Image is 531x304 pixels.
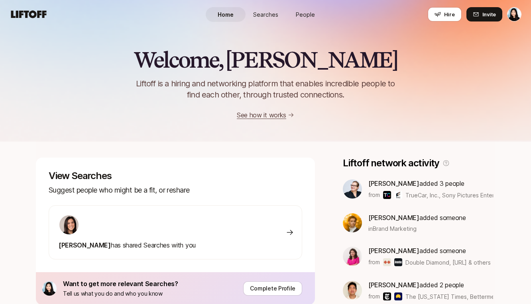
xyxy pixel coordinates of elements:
img: c9fdc6f7_fd49_4133_ae5a_6749e2d568be.jpg [343,179,362,199]
img: c749752d_5ea4_4c6b_8935_6918de9c0300.jpg [343,213,362,232]
p: Liftoff is a hiring and networking platform that enables incredible people to find each other, th... [123,78,408,100]
p: added someone [368,212,466,223]
a: Home [206,7,246,22]
span: Hire [444,10,455,18]
p: added 3 people [368,178,493,189]
img: Double Diamond [383,258,391,266]
img: Sony Pictures Entertainment [394,191,402,199]
span: in Brand Marketing [368,224,417,233]
p: from [368,257,380,267]
p: Complete Profile [250,284,295,293]
p: Suggest people who might be a fit, or reshare [49,185,302,196]
a: People [285,7,325,22]
span: Home [218,10,234,19]
button: Invite [466,7,502,21]
img: TrueCar, Inc. [383,191,391,199]
img: 9e09e871_5697_442b_ae6e_b16e3f6458f8.jpg [343,247,362,266]
button: Hire [428,7,462,21]
span: [PERSON_NAME] [368,214,419,222]
span: The [US_STATE] Times, Betterment & others [405,293,524,300]
button: Complete Profile [243,281,302,296]
button: Amy Chou [507,7,521,21]
span: Double Diamond, [URL] & others [405,259,491,266]
span: [PERSON_NAME] [59,241,111,249]
img: The New York Times [383,292,391,300]
span: [PERSON_NAME] [368,247,419,255]
img: 6d6bece8_a684_431f_bd50_e196f79fccb1.jpg [42,281,57,296]
span: [PERSON_NAME] [368,179,419,187]
p: from [368,292,380,301]
p: Liftoff network activity [343,158,439,169]
span: Invite [482,10,496,18]
span: has shared Searches with you [59,241,196,249]
p: from [368,190,380,200]
p: Want to get more relevant Searches? [63,279,178,289]
img: Betterment [394,292,402,300]
span: [PERSON_NAME] [368,281,419,289]
p: added 2 people [368,280,493,290]
img: 71d7b91d_d7cb_43b4_a7ea_a9b2f2cc6e03.jpg [59,215,79,234]
span: People [296,10,315,19]
a: See how it works [237,111,286,119]
img: Amy Chou [507,8,521,21]
p: View Searches [49,170,302,181]
a: Searches [246,7,285,22]
img: Avantos.ai [394,258,402,266]
p: Tell us what you do and who you know [63,289,178,298]
img: c3894d86_b3f1_4e23_a0e4_4d923f503b0e.jpg [343,281,362,300]
p: added someone [368,246,491,256]
h2: Welcome, [PERSON_NAME] [134,48,398,72]
span: Searches [253,10,278,19]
